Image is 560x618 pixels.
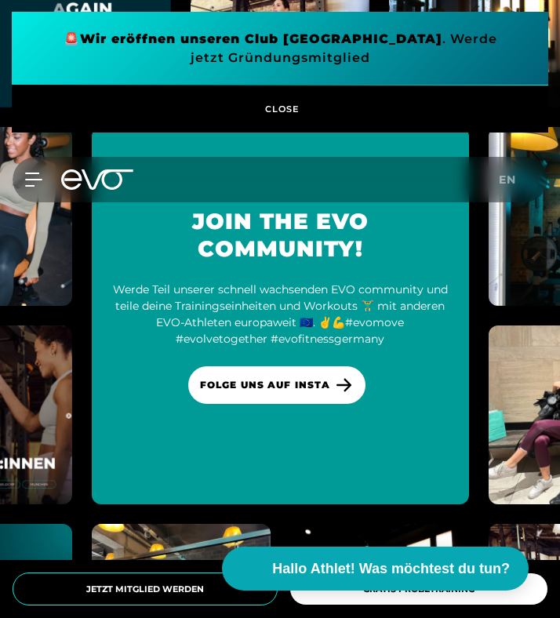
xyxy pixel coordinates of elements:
h3: Join the EVO community! [111,208,450,263]
a: en [499,171,525,189]
a: Folge uns auf Insta [188,366,365,404]
span: Jetzt Mitglied werden [27,583,263,596]
div: Werde Teil unserer schnell wachsenden EVO community und teile deine Trainingseinheiten und Workou... [111,282,450,347]
span: Hallo Athlet! Was möchtest du tun? [272,558,510,580]
a: Jetzt Mitglied werden [13,573,278,606]
span: en [499,173,516,187]
button: Hallo Athlet! Was möchtest du tun? [222,547,529,591]
button: CLOSE [12,85,548,133]
span: Folge uns auf Insta [200,378,330,392]
span: CLOSE [261,102,300,116]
